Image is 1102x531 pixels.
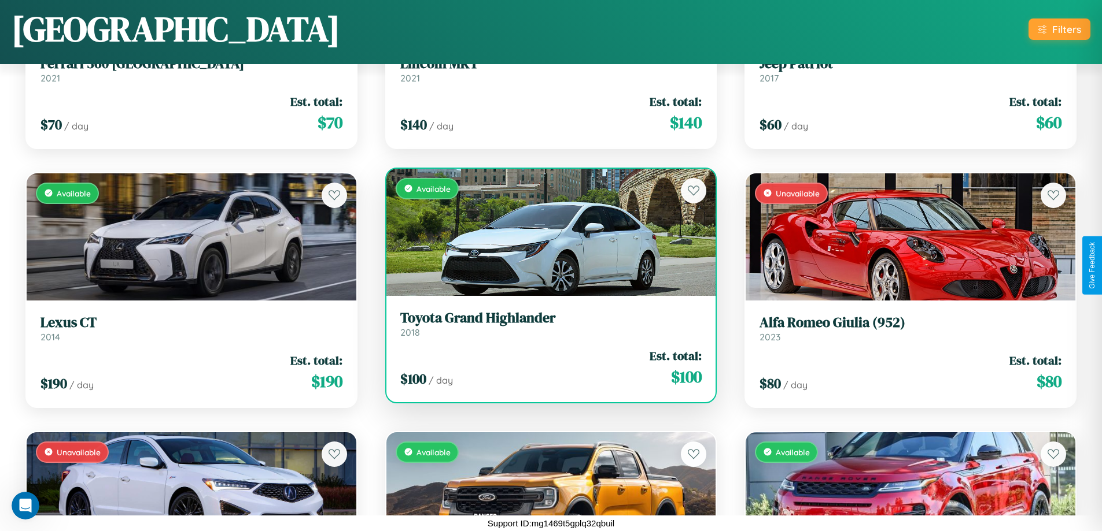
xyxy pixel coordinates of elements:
span: Est. total: [650,93,702,110]
a: Alfa Romeo Giulia (952)2023 [760,314,1062,343]
span: Est. total: [1009,93,1062,110]
span: 2018 [400,326,420,338]
div: Give Feedback [1088,242,1096,289]
span: $ 70 [318,111,342,134]
span: Available [417,184,451,194]
h1: [GEOGRAPHIC_DATA] [12,5,340,53]
span: Unavailable [776,188,820,198]
span: / day [784,120,808,132]
div: Filters [1052,23,1081,35]
span: 2014 [40,331,60,343]
span: Available [57,188,91,198]
a: Ferrari 360 [GEOGRAPHIC_DATA]2021 [40,55,342,84]
h3: Lincoln MKT [400,55,702,72]
span: $ 70 [40,115,62,134]
span: 2021 [400,72,420,84]
span: 2017 [760,72,779,84]
h3: Toyota Grand Highlander [400,310,702,326]
span: $ 80 [760,374,781,393]
h3: Alfa Romeo Giulia (952) [760,314,1062,331]
span: / day [64,120,89,132]
span: $ 60 [760,115,782,134]
h3: Jeep Patriot [760,55,1062,72]
span: Available [776,447,810,457]
span: $ 140 [670,111,702,134]
span: $ 100 [671,365,702,388]
span: / day [429,120,454,132]
span: Est. total: [290,93,342,110]
span: 2023 [760,331,780,343]
span: / day [69,379,94,391]
span: Unavailable [57,447,101,457]
a: Lincoln MKT2021 [400,55,702,84]
a: Jeep Patriot2017 [760,55,1062,84]
span: $ 190 [40,374,67,393]
span: Est. total: [650,347,702,364]
span: 2021 [40,72,60,84]
iframe: Intercom live chat [12,492,39,519]
a: Toyota Grand Highlander2018 [400,310,702,338]
span: Est. total: [1009,352,1062,369]
span: / day [783,379,808,391]
span: $ 80 [1037,370,1062,393]
p: Support ID: mg1469t5gplq32qbuil [488,515,614,531]
span: $ 190 [311,370,342,393]
span: $ 100 [400,369,426,388]
span: $ 60 [1036,111,1062,134]
h3: Lexus CT [40,314,342,331]
span: Available [417,447,451,457]
button: Filters [1029,18,1090,40]
h3: Ferrari 360 [GEOGRAPHIC_DATA] [40,55,342,72]
span: $ 140 [400,115,427,134]
span: Est. total: [290,352,342,369]
span: / day [429,374,453,386]
a: Lexus CT2014 [40,314,342,343]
